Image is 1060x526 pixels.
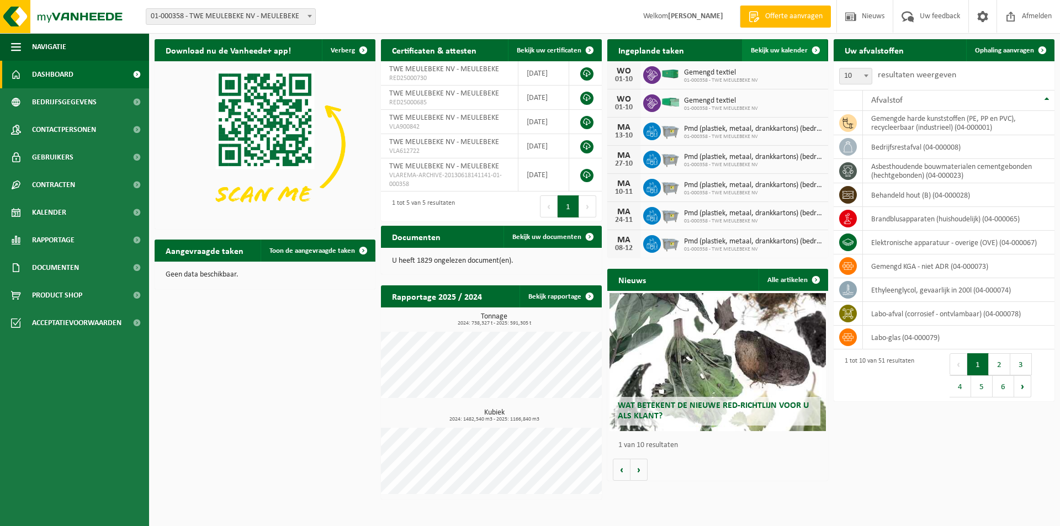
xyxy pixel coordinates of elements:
[32,88,97,116] span: Bedrijfsgegevens
[684,125,823,134] span: Pmd (plastiek, metaal, drankkartons) (bedrijven)
[684,68,758,77] span: Gemengd textiel
[386,313,602,326] h3: Tonnage
[863,302,1054,326] td: labo-afval (corrosief - ontvlambaar) (04-000078)
[684,105,758,112] span: 01-000358 - TWE MEULEBEKE NV
[668,12,723,20] strong: [PERSON_NAME]
[32,171,75,199] span: Contracten
[32,254,79,281] span: Documenten
[613,459,630,481] button: Vorige
[684,209,823,218] span: Pmd (plastiek, metaal, drankkartons) (bedrijven)
[684,181,823,190] span: Pmd (plastiek, metaal, drankkartons) (bedrijven)
[661,149,680,168] img: WB-2500-GAL-GY-01
[661,97,680,107] img: HK-XP-30-GN-00
[967,353,989,375] button: 1
[661,177,680,196] img: WB-2500-GAL-GY-01
[155,39,302,61] h2: Download nu de Vanheede+ app!
[613,236,635,245] div: MA
[684,77,758,84] span: 01-000358 - TWE MEULEBEKE NV
[32,199,66,226] span: Kalender
[32,281,82,309] span: Product Shop
[989,353,1010,375] button: 2
[863,111,1054,135] td: gemengde harde kunststoffen (PE, PP en PVC), recycleerbaar (industrieel) (04-000001)
[381,285,493,307] h2: Rapportage 2025 / 2024
[863,159,1054,183] td: asbesthoudende bouwmaterialen cementgebonden (hechtgebonden) (04-000023)
[389,147,510,156] span: VLA612722
[613,67,635,76] div: WO
[386,321,602,326] span: 2024: 738,327 t - 2025: 591,305 t
[518,158,569,192] td: [DATE]
[863,135,1054,159] td: bedrijfsrestafval (04-000008)
[558,195,579,217] button: 1
[386,409,602,422] h3: Kubiek
[389,162,499,171] span: TWE MEULEBEKE NV - MEULEBEKE
[950,375,971,397] button: 4
[613,188,635,196] div: 10-11
[269,247,355,254] span: Toon de aangevraagde taken
[993,375,1014,397] button: 6
[613,95,635,104] div: WO
[684,153,823,162] span: Pmd (plastiek, metaal, drankkartons) (bedrijven)
[863,278,1054,302] td: ethyleenglycol, gevaarlijk in 200l (04-000074)
[504,226,601,248] a: Bekijk uw documenten
[331,47,355,54] span: Verberg
[261,240,374,262] a: Toon de aangevraagde taken
[971,375,993,397] button: 5
[392,257,591,265] p: U heeft 1829 ongelezen document(en).
[155,61,375,227] img: Download de VHEPlus App
[518,86,569,110] td: [DATE]
[389,74,510,83] span: RED25000730
[863,326,1054,349] td: labo-glas (04-000079)
[751,47,808,54] span: Bekijk uw kalender
[579,195,596,217] button: Next
[684,237,823,246] span: Pmd (plastiek, metaal, drankkartons) (bedrijven)
[684,218,823,225] span: 01-000358 - TWE MEULEBEKE NV
[740,6,831,28] a: Offerte aanvragen
[975,47,1034,54] span: Ophaling aanvragen
[386,417,602,422] span: 2024: 1482,540 m3 - 2025: 1166,840 m3
[762,11,825,22] span: Offerte aanvragen
[386,194,455,219] div: 1 tot 5 van 5 resultaten
[146,8,316,25] span: 01-000358 - TWE MEULEBEKE NV - MEULEBEKE
[508,39,601,61] a: Bekijk uw certificaten
[840,68,872,84] span: 10
[661,69,680,79] img: HK-XC-40-GN-00
[613,208,635,216] div: MA
[389,138,499,146] span: TWE MEULEBEKE NV - MEULEBEKE
[609,293,826,431] a: Wat betekent de nieuwe RED-richtlijn voor u als klant?
[389,123,510,131] span: VLA900842
[613,160,635,168] div: 27-10
[613,123,635,132] div: MA
[540,195,558,217] button: Previous
[512,233,581,241] span: Bekijk uw documenten
[950,353,967,375] button: Previous
[613,245,635,252] div: 08-12
[518,61,569,86] td: [DATE]
[878,71,956,79] label: resultaten weergeven
[684,246,823,253] span: 01-000358 - TWE MEULEBEKE NV
[839,68,872,84] span: 10
[518,110,569,134] td: [DATE]
[613,216,635,224] div: 24-11
[389,98,510,107] span: RED25000685
[684,162,823,168] span: 01-000358 - TWE MEULEBEKE NV
[871,96,903,105] span: Afvalstof
[684,97,758,105] span: Gemengd textiel
[613,132,635,140] div: 13-10
[32,309,121,337] span: Acceptatievoorwaarden
[684,190,823,196] span: 01-000358 - TWE MEULEBEKE NV
[863,254,1054,278] td: gemengd KGA - niet ADR (04-000073)
[863,231,1054,254] td: elektronische apparatuur - overige (OVE) (04-000067)
[630,459,648,481] button: Volgende
[389,65,499,73] span: TWE MEULEBEKE NV - MEULEBEKE
[166,271,364,279] p: Geen data beschikbaar.
[381,226,452,247] h2: Documenten
[32,33,66,61] span: Navigatie
[966,39,1053,61] a: Ophaling aanvragen
[389,171,510,189] span: VLAREMA-ARCHIVE-20130618141141-01-000358
[518,134,569,158] td: [DATE]
[661,233,680,252] img: WB-2500-GAL-GY-01
[517,47,581,54] span: Bekijk uw certificaten
[155,240,255,261] h2: Aangevraagde taken
[32,61,73,88] span: Dashboard
[322,39,374,61] button: Verberg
